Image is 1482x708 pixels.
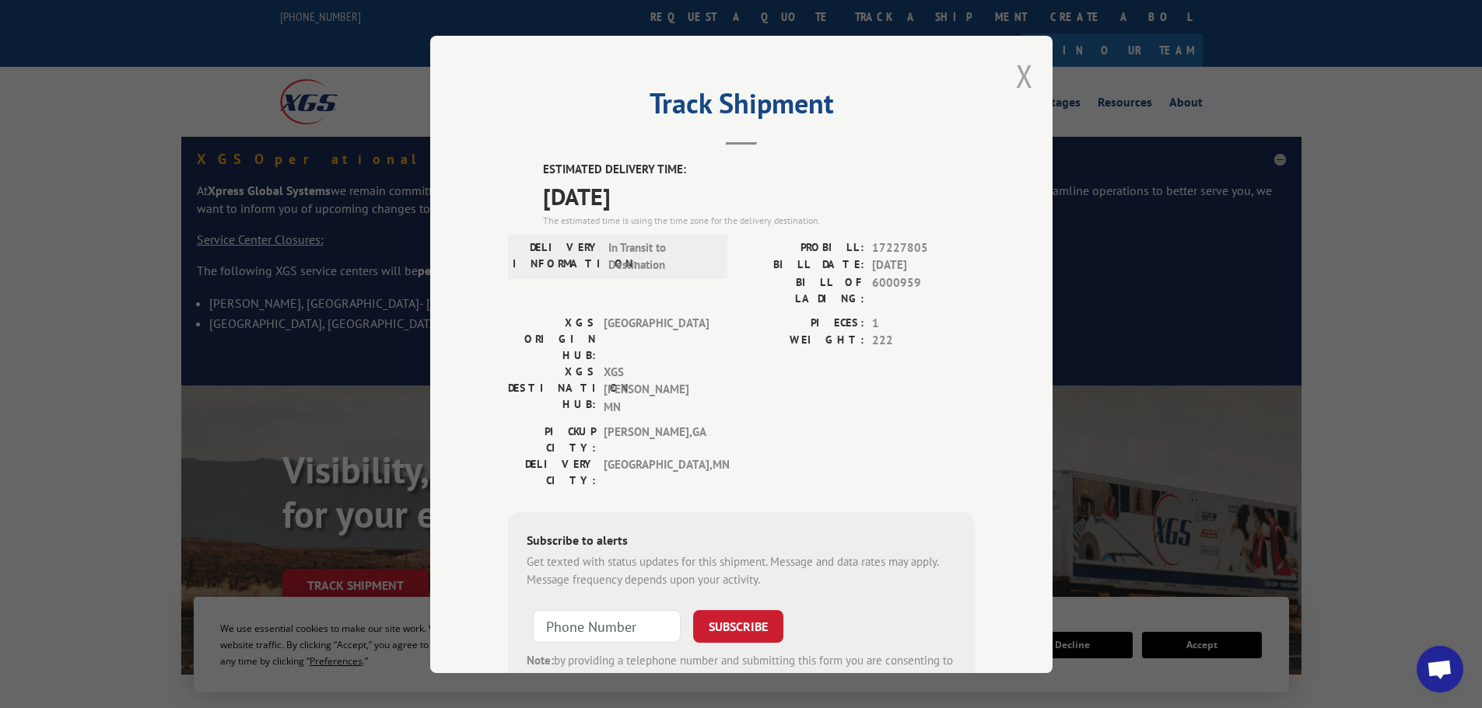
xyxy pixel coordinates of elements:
label: BILL OF LADING: [741,274,864,306]
label: ESTIMATED DELIVERY TIME: [543,161,975,179]
input: Phone Number [533,610,681,643]
label: PICKUP CITY: [508,424,596,456]
span: 17227805 [872,239,975,256]
label: BILL DATE: [741,256,864,274]
span: [GEOGRAPHIC_DATA] [604,314,709,363]
a: Open chat [1417,646,1463,692]
span: [DATE] [543,178,975,213]
span: 1 [872,314,975,332]
div: by providing a telephone number and submitting this form you are consenting to be contacted by SM... [527,652,956,705]
label: PROBILL: [741,239,864,256]
span: [PERSON_NAME] , GA [604,424,709,456]
label: DELIVERY CITY: [508,456,596,489]
label: WEIGHT: [741,332,864,350]
div: Subscribe to alerts [527,531,956,553]
span: 222 [872,332,975,350]
span: 6000959 [872,274,975,306]
div: The estimated time is using the time zone for the delivery destination. [543,213,975,227]
span: In Transit to Destination [608,239,713,274]
strong: Note: [527,653,554,668]
label: XGS ORIGIN HUB: [508,314,596,363]
button: SUBSCRIBE [693,610,783,643]
button: Close modal [1016,55,1033,96]
label: PIECES: [741,314,864,332]
h2: Track Shipment [508,92,975,122]
label: XGS DESTINATION HUB: [508,363,596,416]
span: [DATE] [872,256,975,274]
label: DELIVERY INFORMATION: [513,239,601,274]
span: [GEOGRAPHIC_DATA] , MN [604,456,709,489]
span: XGS [PERSON_NAME] MN [604,363,709,416]
div: Get texted with status updates for this shipment. Message and data rates may apply. Message frequ... [527,553,956,588]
